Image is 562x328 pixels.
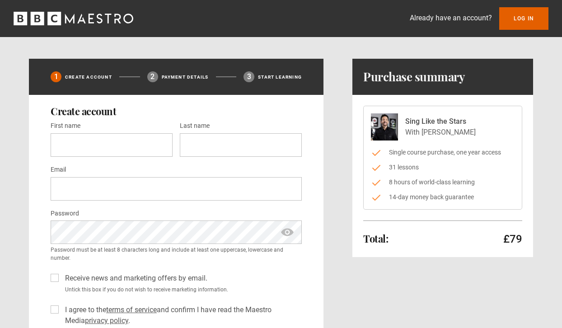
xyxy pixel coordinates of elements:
[258,74,302,80] p: Start learning
[405,116,476,127] p: Sing Like the Stars
[51,121,80,131] label: First name
[371,178,515,187] li: 8 hours of world-class learning
[65,74,112,80] p: Create Account
[280,220,295,244] span: show password
[61,305,302,326] label: I agree to the and confirm I have read the Maestro Media .
[106,305,157,314] a: terms of service
[51,164,66,175] label: Email
[363,70,465,84] h1: Purchase summary
[61,273,207,284] label: Receive news and marketing offers by email.
[503,232,522,246] p: £79
[244,71,254,82] div: 3
[51,208,79,219] label: Password
[405,127,476,138] p: With [PERSON_NAME]
[499,7,548,30] a: Log In
[51,71,61,82] div: 1
[147,71,158,82] div: 2
[162,74,209,80] p: Payment details
[371,163,515,172] li: 31 lessons
[363,233,388,244] h2: Total:
[61,286,302,294] small: Untick this box if you do not wish to receive marketing information.
[371,192,515,202] li: 14-day money back guarantee
[180,121,210,131] label: Last name
[51,246,302,262] small: Password must be at least 8 characters long and include at least one uppercase, lowercase and num...
[14,12,133,25] svg: BBC Maestro
[410,13,492,23] p: Already have an account?
[371,148,515,157] li: Single course purchase, one year access
[51,106,302,117] h2: Create account
[85,316,128,325] a: privacy policy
